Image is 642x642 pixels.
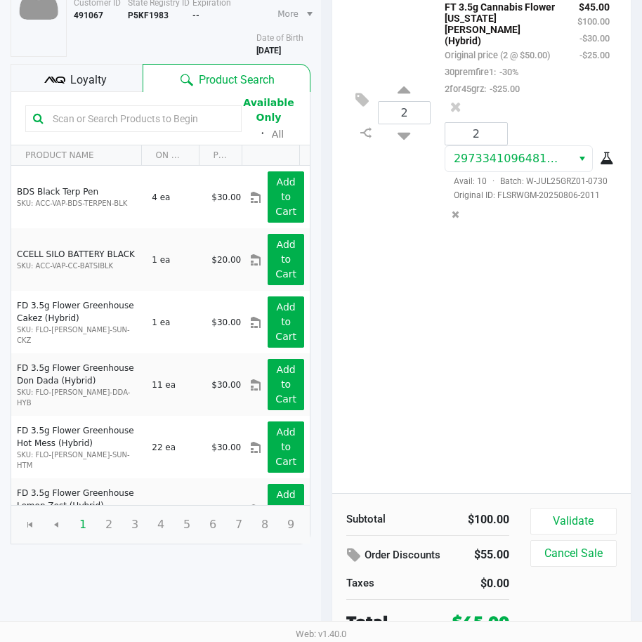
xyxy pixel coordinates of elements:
[145,478,205,541] td: 7 ea
[577,16,610,27] small: $100.00
[254,127,272,140] span: ᛫
[446,202,465,228] button: Remove the package from the orderLine
[251,511,278,538] span: Page 8
[353,124,378,142] inline-svg: Split item qty to new line
[74,11,103,20] b: 491067
[346,543,447,568] div: Order Discounts
[346,610,431,634] div: Total
[192,11,199,20] b: --
[148,511,174,538] span: Page 4
[454,152,568,165] span: 2973341096481608
[487,176,500,186] span: ·
[145,291,205,353] td: 1 ea
[96,511,122,538] span: Page 2
[51,519,62,530] span: Go to the previous page
[277,511,304,538] span: Page 9
[438,575,509,592] div: $0.00
[275,364,296,405] app-button-loader: Add to Cart
[11,145,310,505] div: Data table
[211,192,241,202] span: $30.00
[469,543,509,567] div: $55.00
[11,166,145,228] td: BDS Black Terp Pen
[173,511,200,538] span: Page 5
[268,234,304,285] button: Add to Cart
[256,33,303,43] span: Date of Birth
[445,176,608,186] span: Avail: 10 Batch: W-JUL25GRZ01-0730
[199,72,275,89] span: Product Search
[211,255,241,265] span: $20.00
[275,239,296,280] app-button-loader: Add to Cart
[211,317,241,327] span: $30.00
[211,380,241,390] span: $30.00
[275,489,296,530] app-button-loader: Add to Cart
[11,145,141,166] th: PRODUCT NAME
[17,261,140,271] p: SKU: ACC-VAP-CC-BATSIBLK
[145,166,205,228] td: 4 ea
[572,146,592,171] button: Select
[268,171,304,223] button: Add to Cart
[579,33,610,44] small: -$30.00
[445,50,550,60] small: Original price (2 @ $50.00)
[145,228,205,291] td: 1 ea
[11,228,145,291] td: CCELL SILO BATTERY BLACK
[141,145,199,166] th: ON HAND
[25,519,36,530] span: Go to the first page
[11,291,145,353] td: FD 3.5g Flower Greenhouse Cakez (Hybrid)
[17,387,140,408] p: SKU: FLO-[PERSON_NAME]-DDA-HYB
[17,511,44,538] span: Go to the first page
[496,67,518,77] span: -30%
[268,296,304,348] button: Add to Cart
[268,421,304,473] button: Add to Cart
[445,84,520,94] small: 2for45grz:
[277,8,299,20] span: More
[11,353,145,416] td: FD 3.5g Flower Greenhouse Don Dada (Hybrid)
[530,540,617,567] button: Cancel Sale
[122,511,148,538] span: Page 3
[43,511,70,538] span: Go to the previous page
[11,416,145,478] td: FD 3.5g Flower Greenhouse Hot Mess (Hybrid)
[70,72,107,89] span: Loyalty
[486,84,520,94] span: -$25.00
[47,108,234,129] input: Scan or Search Products to Begin
[275,176,296,217] app-button-loader: Add to Cart
[438,511,509,528] div: $100.00
[272,127,284,142] button: All
[445,189,610,202] span: Original ID: FLSRWGM-20250806-2011
[445,67,518,77] small: 30premfire1:
[579,50,610,60] small: -$25.00
[303,511,330,538] span: Page 10
[268,359,304,410] button: Add to Cart
[272,2,315,26] li: More
[145,353,205,416] td: 11 ea
[11,478,145,541] td: FD 3.5g Flower Greenhouse Lemon Zest (Hybrid)
[17,325,140,346] p: SKU: FLO-[PERSON_NAME]-SUN-CKZ
[296,629,346,639] span: Web: v1.40.0
[145,416,205,478] td: 22 ea
[225,511,252,538] span: Page 7
[70,511,96,538] span: Page 1
[211,443,241,452] span: $30.00
[275,426,296,467] app-button-loader: Add to Cart
[346,575,417,591] div: Taxes
[17,450,140,471] p: SKU: FLO-[PERSON_NAME]-SUN-HTM
[199,511,226,538] span: Page 6
[346,511,417,528] div: Subtotal
[17,198,140,209] p: SKU: ACC-VAP-BDS-TERPEN-BLK
[452,610,509,634] div: $45.00
[199,145,242,166] th: PRICE
[128,11,169,20] b: P5KF1983
[256,46,281,55] b: [DATE]
[530,508,617,535] button: Validate
[275,301,296,342] app-button-loader: Add to Cart
[268,484,304,535] button: Add to Cart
